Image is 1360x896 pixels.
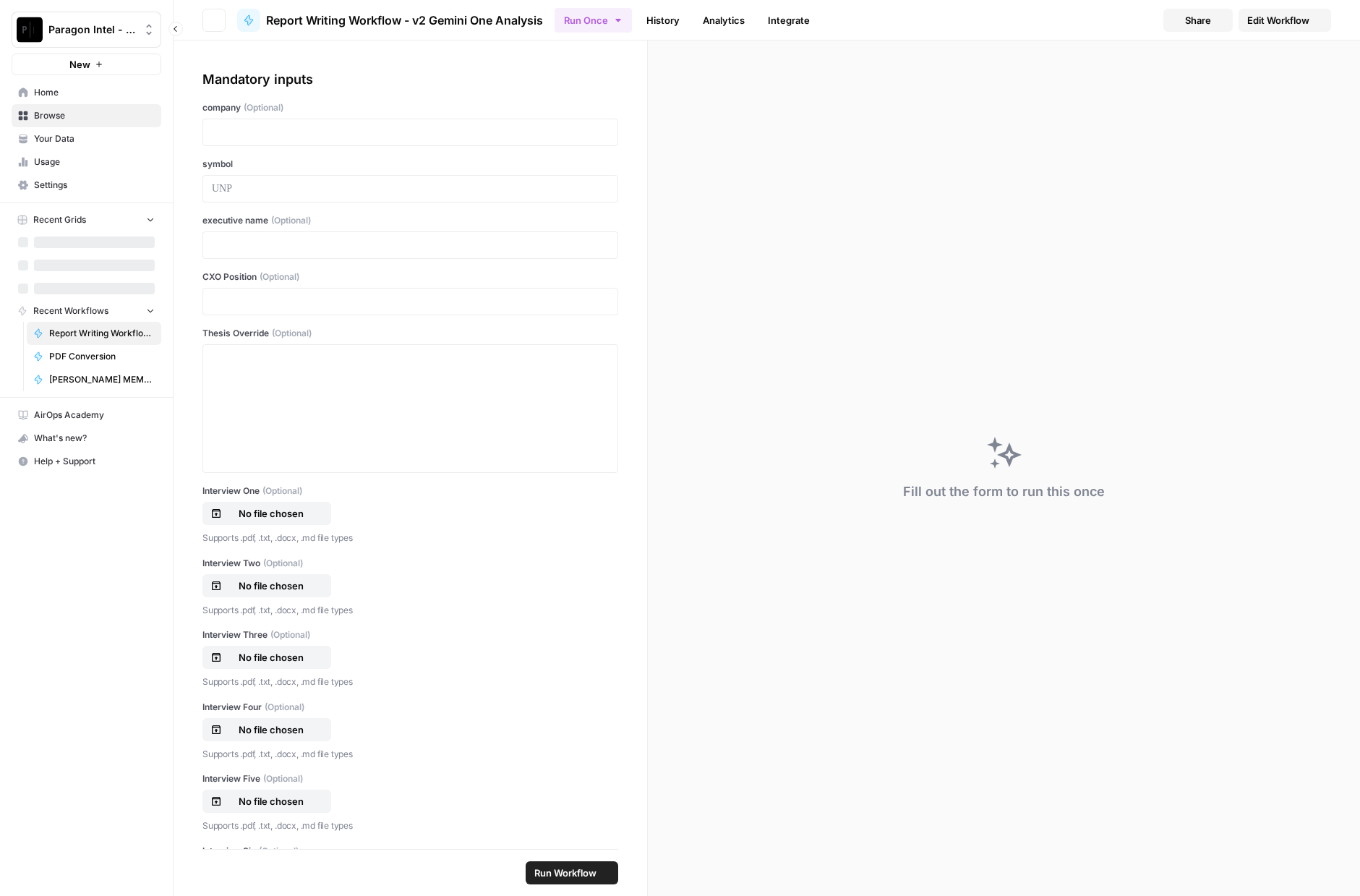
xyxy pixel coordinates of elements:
p: Supports .pdf, .txt, .docx, .md file types [202,819,618,833]
span: Usage [34,155,155,168]
a: History [638,9,688,32]
span: (Optional) [244,101,283,114]
span: (Optional) [263,772,303,785]
p: No file chosen [225,650,317,665]
a: Your Data [12,127,161,150]
span: (Optional) [259,845,299,858]
span: Help + Support [34,455,155,468]
button: No file chosen [202,574,331,597]
button: Share [1163,9,1233,32]
button: Run Workflow [526,861,618,884]
label: Interview Five [202,772,618,785]
a: Report Writing Workflow - v2 Gemini One Analysis [237,9,543,32]
button: Recent Grids [12,209,161,231]
span: [PERSON_NAME] MEMO WRITING WORKFLOW EDITING [DATE] [49,373,155,386]
span: (Optional) [270,628,310,641]
a: Settings [12,174,161,197]
a: Report Writing Workflow - v2 Gemini One Analysis [27,322,161,345]
a: Integrate [759,9,818,32]
button: No file chosen [202,718,331,741]
a: AirOps Academy [12,404,161,427]
span: (Optional) [260,270,299,283]
span: Your Data [34,132,155,145]
label: Interview Three [202,628,618,641]
span: (Optional) [263,557,303,570]
span: (Optional) [272,327,312,340]
p: No file chosen [225,794,317,808]
span: (Optional) [262,485,302,498]
p: No file chosen [225,506,317,521]
span: Settings [34,179,155,192]
label: Interview Six [202,845,618,858]
a: PDF Conversion [27,345,161,368]
p: Supports .pdf, .txt, .docx, .md file types [202,675,618,689]
label: symbol [202,158,618,171]
button: Workspace: Paragon Intel - Bill / Ty / Colby R&D [12,12,161,48]
span: Browse [34,109,155,122]
label: Interview Four [202,701,618,714]
label: executive name [202,214,618,227]
p: Supports .pdf, .txt, .docx, .md file types [202,531,618,545]
button: What's new? [12,427,161,450]
p: No file chosen [225,579,317,593]
span: New [69,57,90,72]
span: Report Writing Workflow - v2 Gemini One Analysis [49,327,155,340]
p: No file chosen [225,722,317,737]
label: Thesis Override [202,327,618,340]
p: Supports .pdf, .txt, .docx, .md file types [202,747,618,761]
div: What's new? [12,427,161,449]
a: Analytics [694,9,753,32]
a: [PERSON_NAME] MEMO WRITING WORKFLOW EDITING [DATE] [27,368,161,391]
span: Run Workflow [534,866,596,880]
label: CXO Position [202,270,618,283]
button: No file chosen [202,790,331,813]
button: Run Once [555,8,632,33]
a: Home [12,81,161,104]
span: PDF Conversion [49,350,155,363]
p: Supports .pdf, .txt, .docx, .md file types [202,603,618,618]
span: Edit Workflow [1247,13,1309,27]
span: AirOps Academy [34,409,155,422]
span: (Optional) [265,701,304,714]
a: Edit Workflow [1239,9,1331,32]
span: Home [34,86,155,99]
span: Recent Grids [33,213,86,226]
a: Usage [12,150,161,174]
div: Fill out the form to run this once [903,482,1105,502]
img: Paragon Intel - Bill / Ty / Colby R&D Logo [17,17,43,43]
button: No file chosen [202,502,331,525]
span: (Optional) [271,214,311,227]
label: Interview Two [202,557,618,570]
button: New [12,54,161,75]
span: Paragon Intel - Bill / Ty / [PERSON_NAME] R&D [48,22,136,37]
span: Share [1185,13,1211,27]
button: Help + Support [12,450,161,473]
span: Report Writing Workflow - v2 Gemini One Analysis [266,12,543,29]
div: Mandatory inputs [202,69,618,90]
button: Recent Workflows [12,300,161,322]
label: Interview One [202,485,618,498]
a: Browse [12,104,161,127]
button: No file chosen [202,646,331,669]
label: company [202,101,618,114]
span: Recent Workflows [33,304,108,317]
